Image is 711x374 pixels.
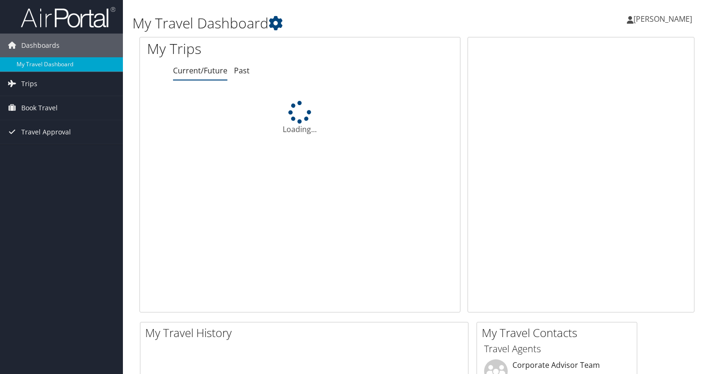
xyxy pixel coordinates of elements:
h1: My Trips [147,39,320,59]
h2: My Travel History [145,325,468,341]
span: Dashboards [21,34,60,57]
a: Current/Future [173,65,227,76]
span: [PERSON_NAME] [633,14,692,24]
h2: My Travel Contacts [482,325,637,341]
span: Trips [21,72,37,96]
a: Past [234,65,250,76]
div: Loading... [140,101,460,135]
span: Travel Approval [21,120,71,144]
a: [PERSON_NAME] [627,5,702,33]
h1: My Travel Dashboard [132,13,512,33]
h3: Travel Agents [484,342,630,356]
span: Book Travel [21,96,58,120]
img: airportal-logo.png [21,6,115,28]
